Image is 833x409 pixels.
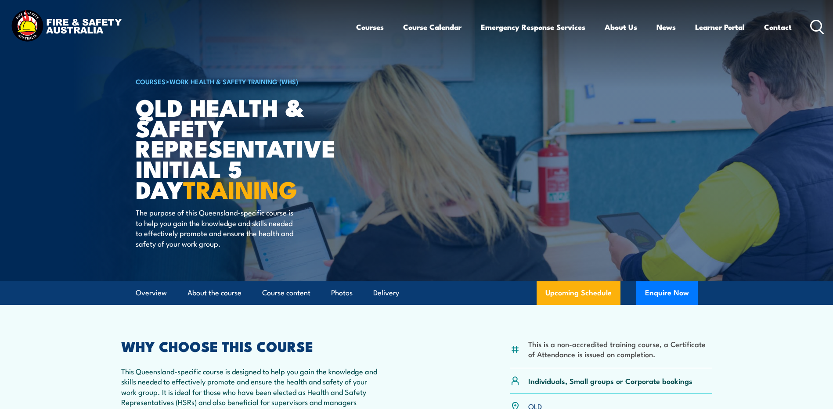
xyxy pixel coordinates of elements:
a: Contact [764,15,792,39]
a: About the course [188,281,242,305]
a: Photos [331,281,353,305]
p: Individuals, Small groups or Corporate bookings [528,376,692,386]
a: News [656,15,676,39]
a: Learner Portal [695,15,745,39]
a: Overview [136,281,167,305]
a: Courses [356,15,384,39]
a: Work Health & Safety Training (WHS) [169,76,298,86]
a: Emergency Response Services [481,15,585,39]
a: Upcoming Schedule [537,281,620,305]
a: Delivery [373,281,399,305]
a: Course Calendar [403,15,462,39]
a: Course content [262,281,310,305]
h2: WHY CHOOSE THIS COURSE [121,340,378,352]
a: COURSES [136,76,166,86]
button: Enquire Now [636,281,698,305]
h6: > [136,76,353,86]
strong: TRAINING [183,170,297,207]
h1: QLD Health & Safety Representative Initial 5 Day [136,97,353,199]
li: This is a non-accredited training course, a Certificate of Attendance is issued on completion. [528,339,712,359]
a: About Us [605,15,637,39]
p: The purpose of this Queensland-specific course is to help you gain the knowledge and skills neede... [136,207,296,248]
